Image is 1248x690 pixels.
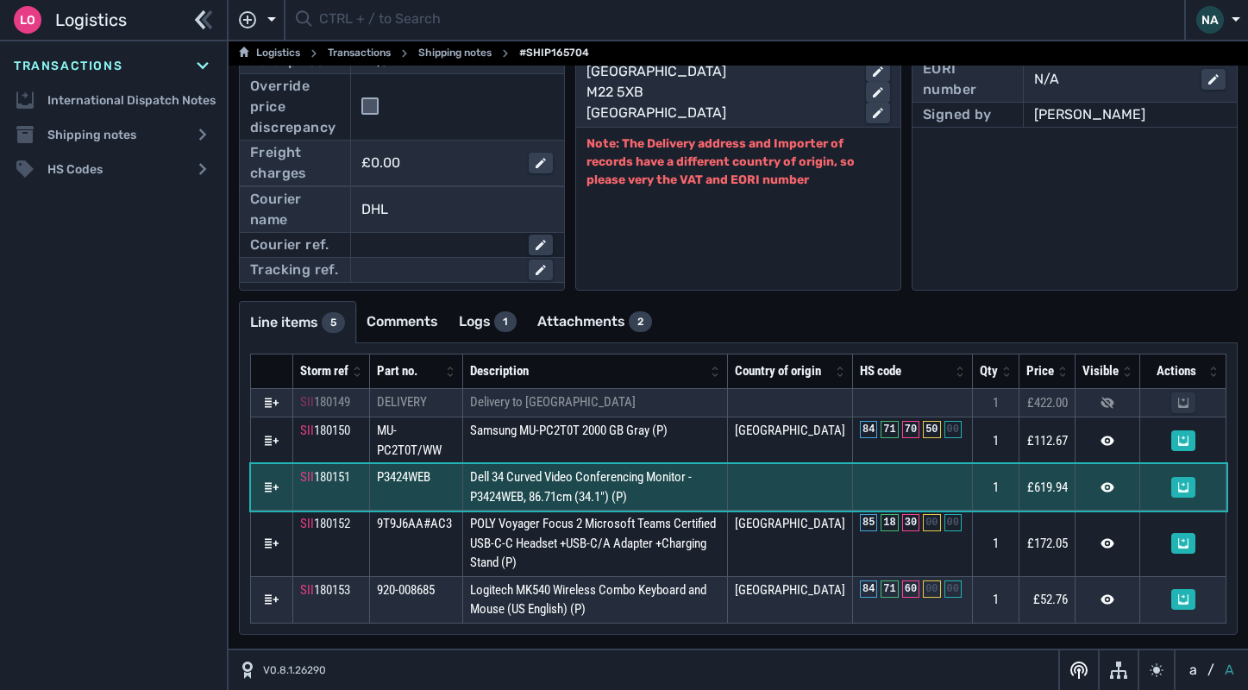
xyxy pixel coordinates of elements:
span: DELIVERY [377,394,427,410]
div: 85 [860,514,877,531]
div: 84 [860,421,877,438]
span: MU-PC2T0T/WW [377,423,442,458]
div: Storm ref [300,361,348,381]
span: V0.8.1.26290 [263,662,326,678]
div: DHL [361,199,553,220]
div: 2 [629,311,652,332]
div: 00 [923,580,940,598]
span: £172.05 [1027,536,1068,551]
span: Logistics [55,7,127,33]
div: Courier ref. [250,235,329,255]
div: NA [1196,6,1224,34]
div: 30 [902,514,919,531]
span: POLY Voyager Focus 2 Microsoft Teams Certified USB-C-C Headset +USB-C/A Adapter +Charging Stand (P) [470,516,716,570]
span: #SHIP165704 [519,43,589,64]
span: 1 [993,592,999,607]
div: 5 [322,312,345,333]
span: 1 [993,480,999,495]
span: 180149 [314,394,350,410]
div: 00 [944,514,962,531]
a: Shipping notes [418,43,492,64]
span: Dell 34 Curved Video Conferencing Monitor - P3424WEB, 86.71cm (34.1") (P) [470,469,692,505]
div: 18 [881,514,898,531]
div: Price [1026,361,1054,381]
span: 9T9J6AA#AC3 [377,516,452,531]
div: HS code [860,361,951,381]
span: [GEOGRAPHIC_DATA] [735,423,845,438]
button: A [1221,660,1238,681]
a: Transactions [328,43,391,64]
div: Visible [1082,361,1119,381]
span: 920-008685 [377,582,435,598]
a: Comments [356,301,448,342]
div: [GEOGRAPHIC_DATA] [586,103,852,123]
div: Actions [1147,361,1205,381]
a: Line items5 [240,302,355,343]
span: £619.94 [1027,480,1068,495]
span: SII [300,394,314,410]
span: 180150 [314,423,350,438]
span: SII [300,582,314,598]
a: Logistics [239,43,300,64]
span: Transactions [14,57,122,75]
span: £52.76 [1033,592,1068,607]
p: Note: The Delivery address and Importer of records have a different country of origin, so please ... [586,135,890,189]
div: M22 5XB [586,82,852,103]
div: Courier name [250,189,340,230]
div: Qty [980,361,998,381]
span: SII [300,469,314,485]
div: Signed by [923,104,992,125]
span: Logitech MK540 Wireless Combo Keyboard and Mouse (US English) (P) [470,582,706,618]
div: Country of origin [735,361,831,381]
span: 1 [993,536,999,551]
a: Attachments2 [527,301,662,342]
span: £422.00 [1027,395,1068,411]
span: [GEOGRAPHIC_DATA] [735,582,845,598]
div: 84 [860,580,877,598]
span: 1 [993,433,999,448]
div: 71 [881,580,898,598]
button: a [1186,660,1201,681]
div: Override price discrepancy [250,76,340,138]
a: Logs1 [448,301,527,342]
div: 50 [923,421,940,438]
div: Part no. [377,361,442,381]
span: SII [300,423,314,438]
div: 00 [944,580,962,598]
span: SII [300,516,314,531]
span: [GEOGRAPHIC_DATA] [735,516,845,531]
div: Freight charges [250,142,340,184]
span: / [1207,660,1214,681]
input: CTRL + / to Search [319,3,1174,37]
div: EORI number [923,59,1013,100]
span: 180152 [314,516,350,531]
div: [GEOGRAPHIC_DATA] [586,61,852,82]
div: Tracking ref. [250,260,338,280]
div: 71 [881,421,898,438]
div: 1 [494,311,517,332]
div: 70 [902,421,919,438]
span: 180151 [314,469,350,485]
div: Description [470,361,706,381]
span: 180153 [314,582,350,598]
span: P3424WEB [377,469,430,485]
span: Delivery to [GEOGRAPHIC_DATA] [470,394,636,410]
span: £112.67 [1027,433,1068,448]
span: Samsung MU-PC2T0T 2000 GB Gray (P) [470,423,668,438]
div: Lo [14,6,41,34]
div: [PERSON_NAME] [1034,104,1226,125]
div: 60 [902,580,919,598]
div: 00 [923,514,940,531]
div: £0.00 [361,153,515,173]
div: N/A [1034,69,1188,90]
span: 1 [993,395,999,411]
div: 00 [944,421,962,438]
